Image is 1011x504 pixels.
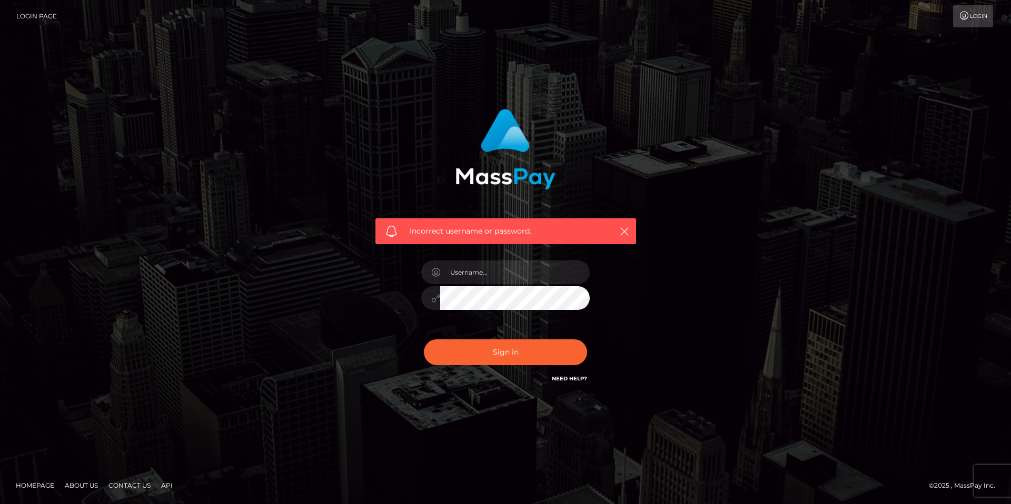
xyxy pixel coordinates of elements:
[929,480,1003,491] div: © 2025 , MassPay Inc.
[12,477,58,493] a: Homepage
[440,260,590,284] input: Username...
[410,226,602,237] span: Incorrect username or password.
[16,5,57,27] a: Login Page
[104,477,155,493] a: Contact Us
[424,339,587,365] button: Sign in
[61,477,102,493] a: About Us
[455,109,556,189] img: MassPay Login
[953,5,993,27] a: Login
[157,477,177,493] a: API
[552,375,587,382] a: Need Help?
